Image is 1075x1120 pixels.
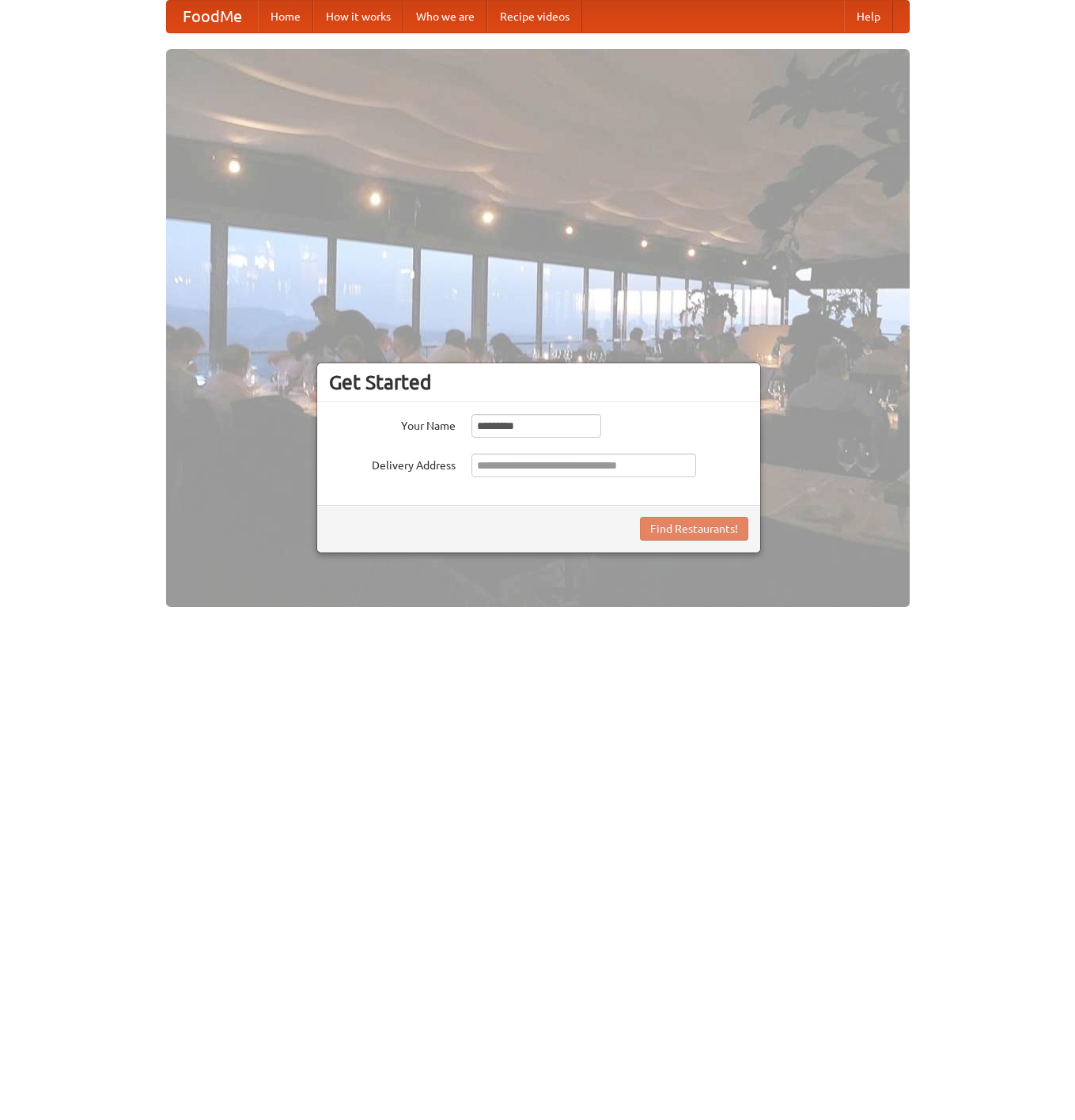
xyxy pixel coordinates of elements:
[167,1,258,32] a: FoodMe
[313,1,403,32] a: How it works
[258,1,313,32] a: Home
[329,414,456,434] label: Your Name
[403,1,487,32] a: Who we are
[844,1,893,32] a: Help
[329,370,748,394] h3: Get Started
[487,1,582,32] a: Recipe videos
[329,454,456,473] label: Delivery Address
[640,517,748,541] button: Find Restaurants!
